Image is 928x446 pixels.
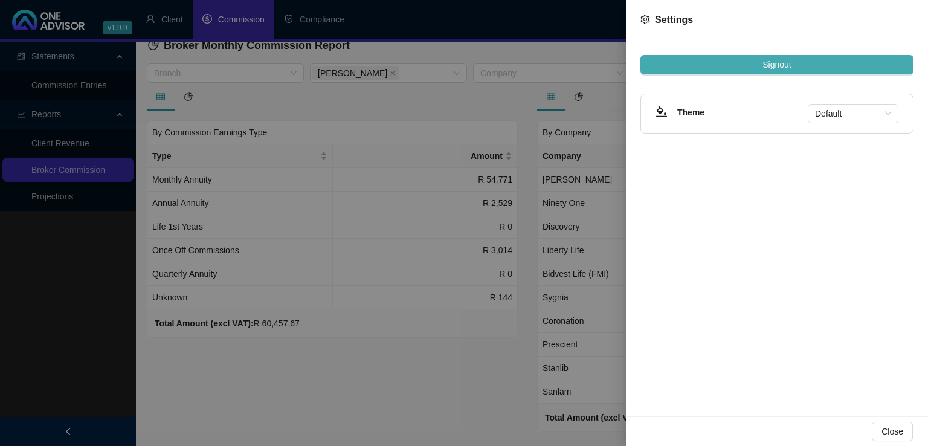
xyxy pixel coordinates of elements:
[655,15,693,25] span: Settings
[762,58,791,71] span: Signout
[640,55,913,74] button: Signout
[872,422,913,441] button: Close
[677,106,808,119] h4: Theme
[656,106,668,118] span: bg-colors
[815,105,891,123] span: Default
[640,15,650,24] span: setting
[881,425,903,438] span: Close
